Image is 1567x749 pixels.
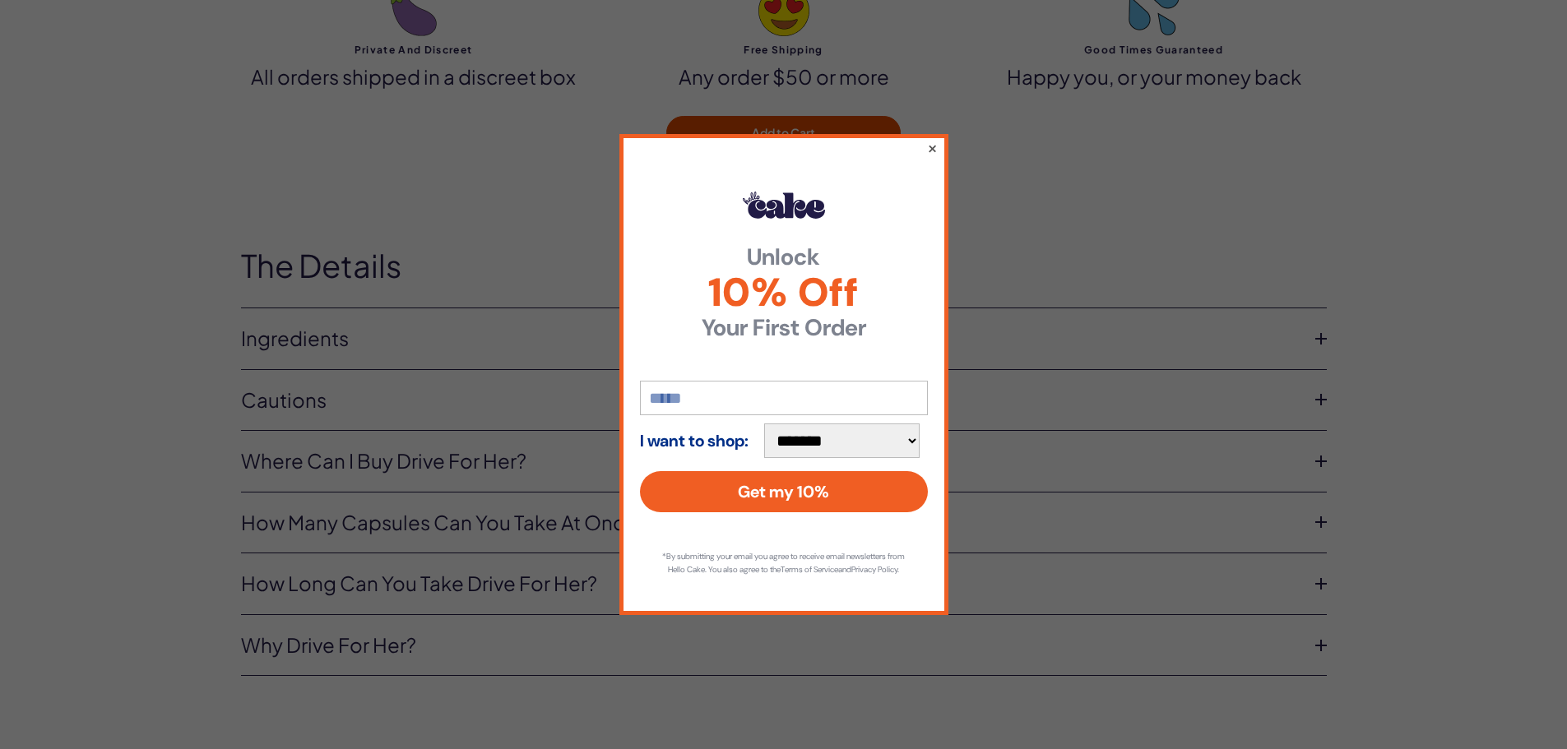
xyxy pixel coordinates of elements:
p: *By submitting your email you agree to receive email newsletters from Hello Cake. You also agree ... [656,550,911,576]
a: Privacy Policy [851,564,897,575]
strong: Your First Order [640,317,928,340]
strong: I want to shop: [640,432,749,450]
strong: Unlock [640,246,928,269]
span: 10% Off [640,273,928,312]
button: Get my 10% [640,471,928,512]
img: Hello Cake [743,192,825,218]
a: Terms of Service [781,564,838,575]
button: × [926,138,937,158]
